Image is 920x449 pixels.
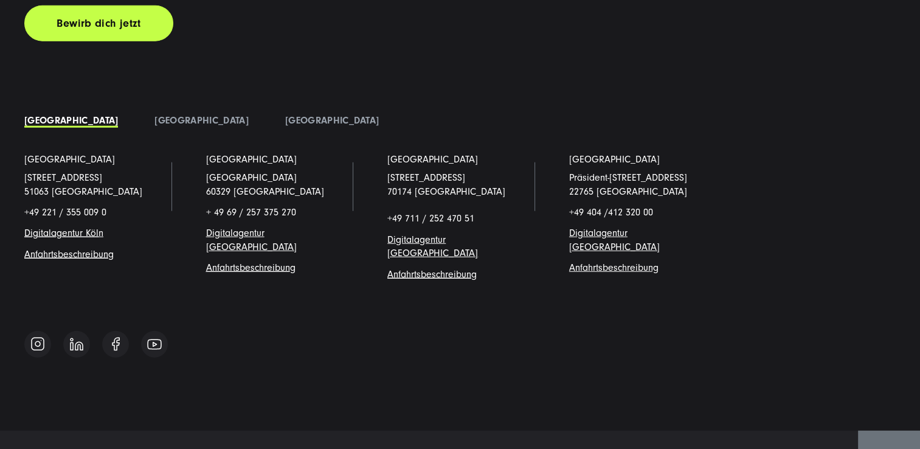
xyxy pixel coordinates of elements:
a: [STREET_ADDRESS] [24,172,102,183]
a: [GEOGRAPHIC_DATA] [24,153,115,166]
a: [GEOGRAPHIC_DATA] [206,153,297,166]
a: [GEOGRAPHIC_DATA] [154,115,248,126]
img: Follow us on Linkedin [70,338,83,351]
a: [STREET_ADDRESS] [387,172,465,183]
span: +49 711 / 252 470 51 [387,213,474,224]
a: 70174 [GEOGRAPHIC_DATA] [387,186,505,197]
a: Anfahrtsbeschreibung [387,269,477,280]
a: Digitalagentur Köl [24,228,99,238]
a: [GEOGRAPHIC_DATA] [24,115,118,126]
a: Anfahrtsbeschreibung [569,262,659,273]
span: [GEOGRAPHIC_DATA] [206,172,297,183]
a: n [99,228,103,238]
a: [GEOGRAPHIC_DATA] [285,115,379,126]
p: +49 221 / 355 009 0 [24,206,170,219]
a: Digitalagentur [GEOGRAPHIC_DATA] [206,228,297,252]
span: 412 320 00 [608,207,653,218]
a: 60329 [GEOGRAPHIC_DATA] [206,186,324,197]
img: Follow us on Facebook [112,337,120,351]
span: + 49 69 / 257 375 270 [206,207,296,218]
a: Digitalagentur [GEOGRAPHIC_DATA] [569,228,660,252]
p: Präsident-[STREET_ADDRESS] 22765 [GEOGRAPHIC_DATA] [569,171,714,198]
span: +49 404 / [569,207,653,218]
a: Anfahrtsbeschreibung [24,249,114,260]
a: 51063 [GEOGRAPHIC_DATA] [24,186,142,197]
a: [GEOGRAPHIC_DATA] [569,153,660,166]
img: Follow us on Instagram [30,336,45,352]
img: Follow us on Youtube [147,339,162,350]
a: [GEOGRAPHIC_DATA] [387,153,478,166]
span: g [206,262,296,273]
a: Anfahrtsbeschreibun [206,262,290,273]
a: Digitalagentur [GEOGRAPHIC_DATA] [387,234,478,259]
a: Bewirb dich jetzt [24,5,173,41]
